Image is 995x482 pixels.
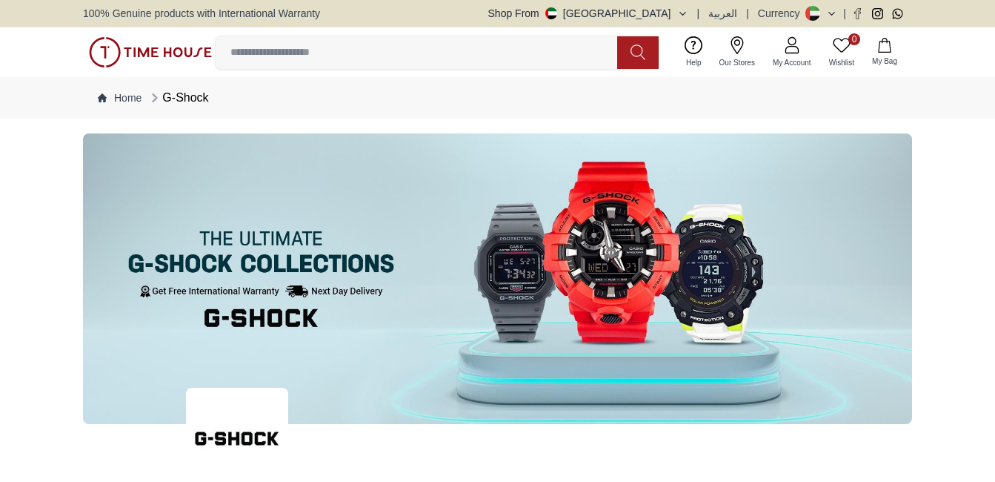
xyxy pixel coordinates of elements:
img: ... [89,37,212,68]
nav: Breadcrumb [83,77,912,119]
button: My Bag [863,35,906,70]
img: ... [83,133,912,424]
a: Instagram [872,8,883,19]
a: Our Stores [711,33,764,71]
span: | [697,6,700,21]
span: My Account [767,57,817,68]
span: | [746,6,749,21]
button: Shop From[GEOGRAPHIC_DATA] [488,6,688,21]
a: 0Wishlist [820,33,863,71]
a: Help [677,33,711,71]
span: Our Stores [713,57,761,68]
div: G-Shock [147,89,208,107]
span: | [843,6,846,21]
span: 0 [848,33,860,45]
a: Home [98,90,142,105]
span: Wishlist [823,57,860,68]
a: Whatsapp [892,8,903,19]
span: 100% Genuine products with International Warranty [83,6,320,21]
span: Help [680,57,708,68]
a: Facebook [852,8,863,19]
span: My Bag [866,56,903,67]
img: United Arab Emirates [545,7,557,19]
div: Currency [758,6,806,21]
button: العربية [708,6,737,21]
